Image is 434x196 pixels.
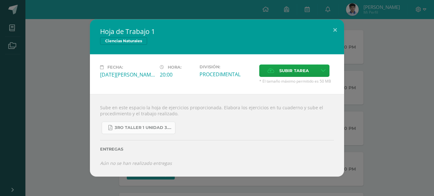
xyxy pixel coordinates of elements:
[279,65,309,77] span: Subir tarea
[259,78,334,84] span: * El tamaño máximo permitido es 50 MB
[102,122,175,134] a: 3ro Taller 1 unidad 3.pdf
[168,65,181,70] span: Hora:
[100,37,147,45] span: Ciencias Naturales
[100,27,334,36] h2: Hoja de Trabajo 1
[200,64,254,69] label: División:
[115,125,172,130] span: 3ro Taller 1 unidad 3.pdf
[100,71,155,78] div: [DATE][PERSON_NAME]
[200,71,254,78] div: PROCEDIMENTAL
[107,65,123,70] span: Fecha:
[90,94,344,177] div: Sube en este espacio la hoja de ejercicios proporcionada. Elabora los ejercicios en tu cuaderno y...
[326,19,344,41] button: Close (Esc)
[100,147,334,152] label: Entregas
[160,71,194,78] div: 20:00
[100,160,172,166] i: Aún no se han realizado entregas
